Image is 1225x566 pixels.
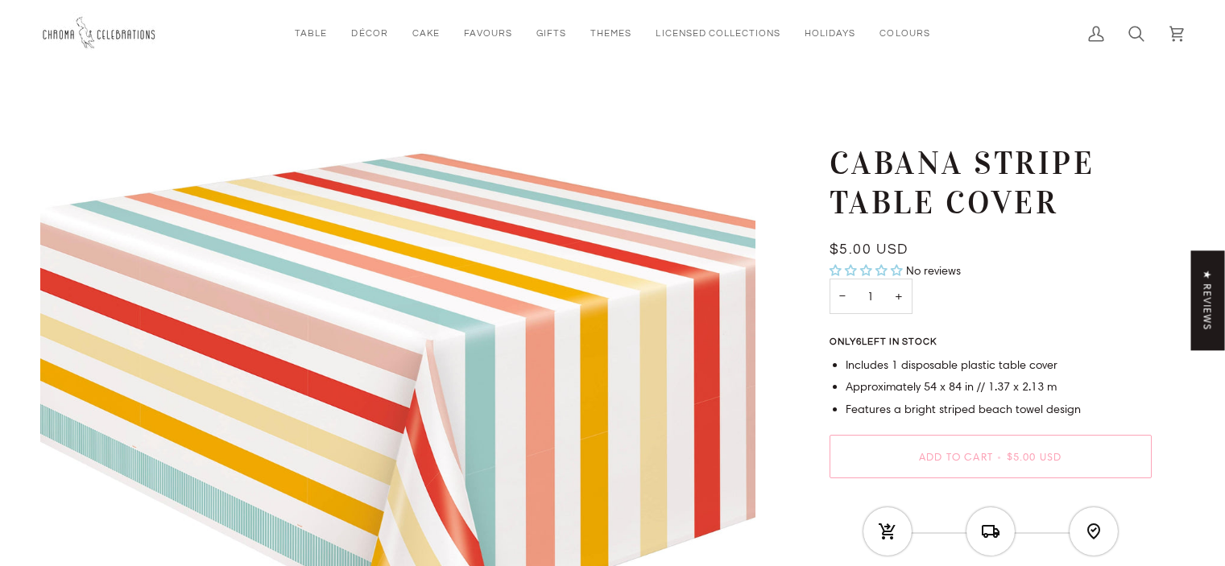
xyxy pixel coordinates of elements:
span: Gifts [536,27,566,40]
span: Themes [590,27,631,40]
span: Table [295,27,327,40]
span: • [993,450,1007,463]
li: Features a bright striped beach towel design [846,401,1152,419]
button: Increase quantity [885,279,913,315]
span: Add to Cart [919,450,993,463]
span: Favours [464,27,512,40]
div: Click to open Judge.me floating reviews tab [1191,250,1225,350]
span: $5.00 USD [830,242,908,257]
span: Cake [412,27,440,40]
span: Holidays [805,27,855,40]
span: Décor [351,27,387,40]
li: Includes 1 disposable plastic table cover [846,357,1152,374]
span: $5.00 USD [1007,450,1062,463]
span: 6 [856,337,862,346]
span: Licensed Collections [656,27,780,40]
span: No reviews [906,263,961,278]
button: Decrease quantity [830,279,855,315]
li: Approximately 54 x 84 in // 1.37 x 2.13 m [846,378,1152,396]
button: Add to Cart [830,435,1152,478]
span: Only left in stock [830,337,945,347]
img: Chroma Celebrations [40,12,161,55]
input: Quantity [830,279,913,315]
span: Colours [879,27,929,40]
h1: Cabana Stripe Table Cover [830,144,1140,223]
